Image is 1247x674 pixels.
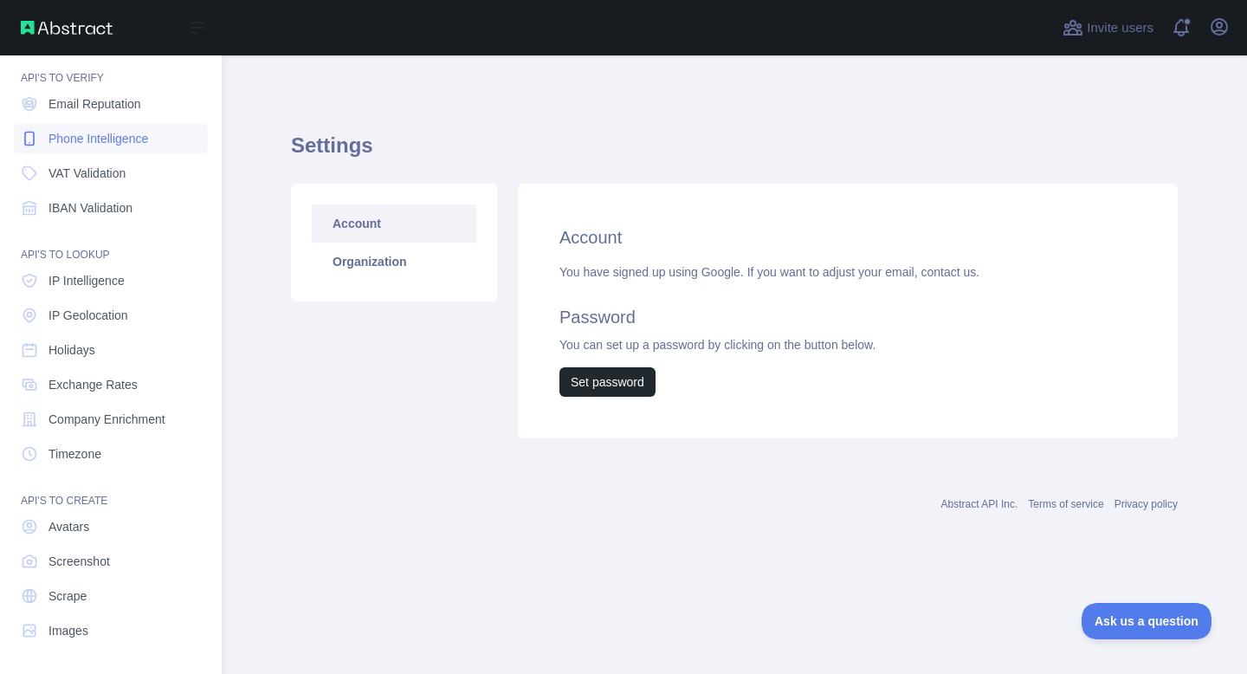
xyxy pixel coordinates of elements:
a: Exchange Rates [14,369,208,400]
img: Abstract API [21,21,113,35]
a: Organization [312,243,476,281]
a: IBAN Validation [14,192,208,224]
h2: Account [559,225,1136,250]
span: Invite users [1087,18,1153,38]
div: API'S TO CREATE [14,473,208,508]
a: IP Intelligence [14,265,208,296]
span: Company Enrichment [48,411,165,428]
h1: Settings [291,132,1178,173]
a: Images [14,615,208,646]
a: VAT Validation [14,158,208,189]
a: Account [312,204,476,243]
div: API'S TO LOOKUP [14,227,208,262]
a: Abstract API Inc. [941,498,1018,510]
div: API'S TO VERIFY [14,50,208,85]
a: Privacy policy [1115,498,1178,510]
a: Avatars [14,511,208,542]
span: Phone Intelligence [48,130,148,147]
a: Email Reputation [14,88,208,120]
a: Holidays [14,334,208,366]
span: VAT Validation [48,165,126,182]
button: Invite users [1059,14,1157,42]
span: IP Intelligence [48,272,125,289]
span: Images [48,622,88,639]
a: Timezone [14,438,208,470]
span: Avatars [48,518,89,535]
span: Screenshot [48,553,110,570]
a: Scrape [14,580,208,612]
span: Holidays [48,341,95,359]
iframe: Toggle Customer Support [1082,603,1212,639]
span: Timezone [48,445,101,463]
a: Terms of service [1028,498,1103,510]
a: Company Enrichment [14,404,208,435]
span: Exchange Rates [48,376,138,393]
a: IP Geolocation [14,300,208,331]
a: contact us. [921,265,979,279]
span: IP Geolocation [48,307,128,324]
a: Phone Intelligence [14,123,208,154]
span: IBAN Validation [48,199,132,217]
a: Screenshot [14,546,208,577]
span: Scrape [48,587,87,605]
h2: Password [559,305,1136,329]
span: Email Reputation [48,95,141,113]
button: Set password [559,367,656,397]
div: You have signed up using Google. If you want to adjust your email, You can set up a password by c... [559,263,1136,397]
